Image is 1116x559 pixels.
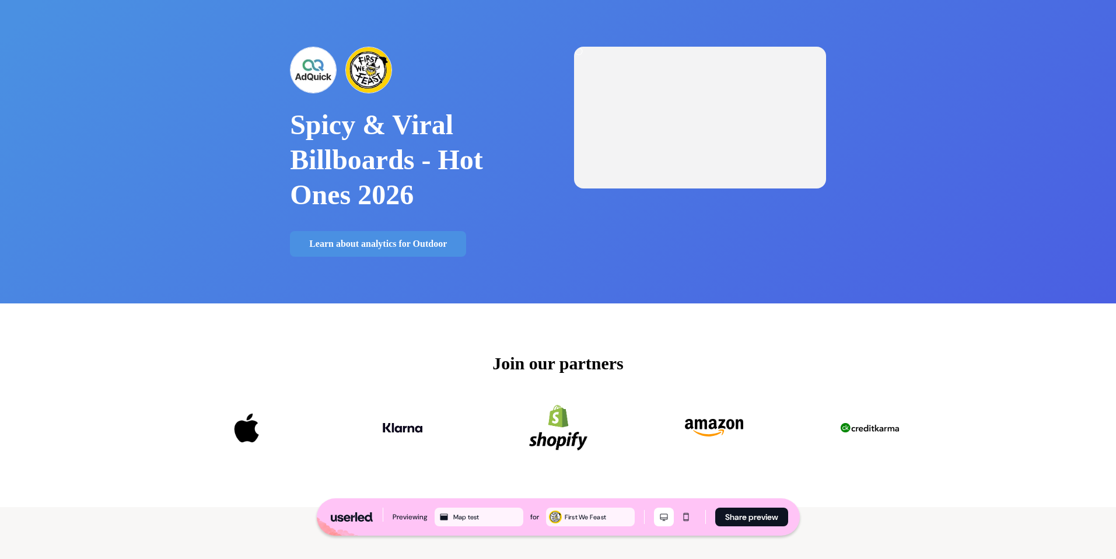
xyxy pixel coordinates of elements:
[676,508,696,526] button: Mobile mode
[393,511,428,523] div: Previewing
[492,354,623,373] span: Join our partners
[565,512,632,522] div: First We Feast
[453,512,521,522] div: Map test
[530,511,539,523] div: for
[290,107,541,212] p: Spicy & Viral Billboards - Hot Ones 2026
[654,508,674,526] button: Desktop mode
[290,231,466,257] button: Learn about analytics for Outdoor
[715,508,788,526] button: Share preview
